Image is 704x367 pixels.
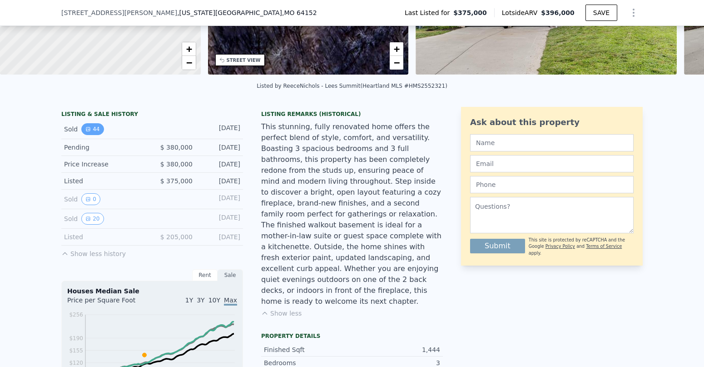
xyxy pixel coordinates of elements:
div: Rent [192,269,218,281]
div: 1,444 [352,345,440,354]
button: SAVE [585,5,617,21]
span: $ 205,000 [160,233,193,241]
a: Zoom in [182,42,196,56]
input: Name [470,134,634,151]
div: [DATE] [200,160,240,169]
button: Show less [261,309,302,318]
button: View historical data [81,213,104,225]
div: This site is protected by reCAPTCHA and the Google and apply. [529,237,634,256]
div: Price Increase [64,160,145,169]
tspan: $256 [69,312,83,318]
span: + [186,43,192,55]
input: Phone [470,176,634,193]
div: Listed [64,176,145,186]
div: [DATE] [200,143,240,152]
span: 10Y [208,297,220,304]
button: Show Options [625,4,643,22]
span: + [394,43,400,55]
span: $396,000 [541,9,575,16]
div: Sold [64,193,145,205]
div: Listed [64,232,145,241]
tspan: $120 [69,360,83,366]
div: This stunning, fully renovated home offers the perfect blend of style, comfort, and versatility. ... [261,121,443,307]
div: Ask about this property [470,116,634,129]
a: Privacy Policy [545,244,575,249]
div: [DATE] [200,213,240,225]
div: Houses Median Sale [67,287,237,296]
span: , MO 64152 [282,9,317,16]
span: − [394,57,400,68]
button: Show less history [61,246,126,258]
div: [DATE] [200,193,240,205]
span: Lotside ARV [502,8,541,17]
a: Zoom in [390,42,403,56]
div: Property details [261,332,443,340]
button: View historical data [81,123,104,135]
div: Finished Sqft [264,345,352,354]
button: View historical data [81,193,100,205]
span: − [186,57,192,68]
div: [DATE] [200,232,240,241]
div: [DATE] [200,123,240,135]
tspan: $190 [69,335,83,342]
div: Pending [64,143,145,152]
div: Sold [64,213,145,225]
span: Max [224,297,237,306]
div: Listed by ReeceNichols - Lees Summit (Heartland MLS #HMS2552321) [257,83,447,89]
div: Sold [64,123,145,135]
span: $ 380,000 [160,161,193,168]
a: Terms of Service [586,244,622,249]
input: Email [470,155,634,172]
span: $375,000 [453,8,487,17]
span: Last Listed for [405,8,453,17]
a: Zoom out [390,56,403,70]
div: STREET VIEW [227,57,261,64]
a: Zoom out [182,56,196,70]
span: , [US_STATE][GEOGRAPHIC_DATA] [177,8,317,17]
div: Listing Remarks (Historical) [261,111,443,118]
span: [STREET_ADDRESS][PERSON_NAME] [61,8,177,17]
button: Submit [470,239,525,253]
div: LISTING & SALE HISTORY [61,111,243,120]
span: $ 375,000 [160,177,193,185]
span: 3Y [197,297,204,304]
div: [DATE] [200,176,240,186]
tspan: $155 [69,347,83,354]
span: 1Y [185,297,193,304]
span: $ 380,000 [160,144,193,151]
div: Sale [218,269,243,281]
div: Price per Square Foot [67,296,152,310]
